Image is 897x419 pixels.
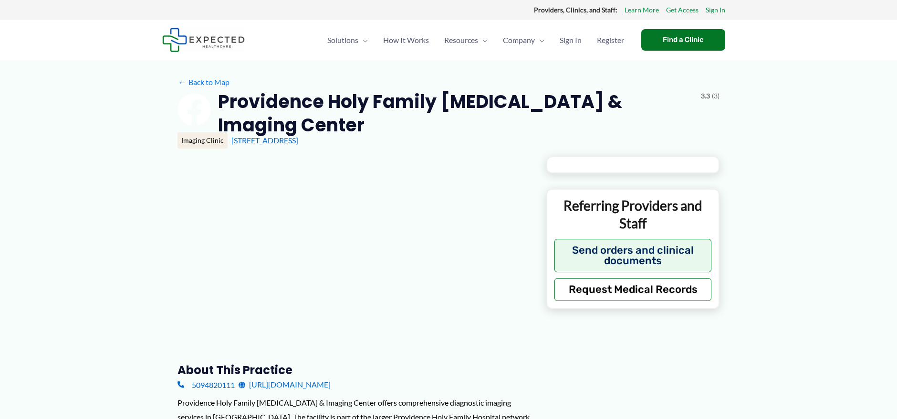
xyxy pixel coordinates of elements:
[320,23,632,57] nav: Primary Site Navigation
[231,136,298,145] a: [STREET_ADDRESS]
[239,377,331,392] a: [URL][DOMAIN_NAME]
[177,132,228,149] div: Imaging Clinic
[358,23,368,57] span: Menu Toggle
[383,23,429,57] span: How It Works
[375,23,437,57] a: How It Works
[437,23,495,57] a: ResourcesMenu Toggle
[554,278,711,301] button: Request Medical Records
[320,23,375,57] a: SolutionsMenu Toggle
[701,90,710,102] span: 3.3
[641,29,725,51] a: Find a Clinic
[444,23,478,57] span: Resources
[625,4,659,16] a: Learn More
[503,23,535,57] span: Company
[177,75,229,89] a: ←Back to Map
[495,23,552,57] a: CompanyMenu Toggle
[552,23,589,57] a: Sign In
[162,28,245,52] img: Expected Healthcare Logo - side, dark font, small
[177,77,187,86] span: ←
[706,4,725,16] a: Sign In
[554,239,711,272] button: Send orders and clinical documents
[177,363,531,377] h3: About this practice
[177,377,235,392] a: 5094820111
[560,23,582,57] span: Sign In
[218,90,693,137] h2: Providence Holy Family [MEDICAL_DATA] & Imaging Center
[589,23,632,57] a: Register
[712,90,720,102] span: (3)
[327,23,358,57] span: Solutions
[666,4,699,16] a: Get Access
[554,197,711,232] p: Referring Providers and Staff
[535,23,544,57] span: Menu Toggle
[597,23,624,57] span: Register
[534,6,617,14] strong: Providers, Clinics, and Staff:
[478,23,488,57] span: Menu Toggle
